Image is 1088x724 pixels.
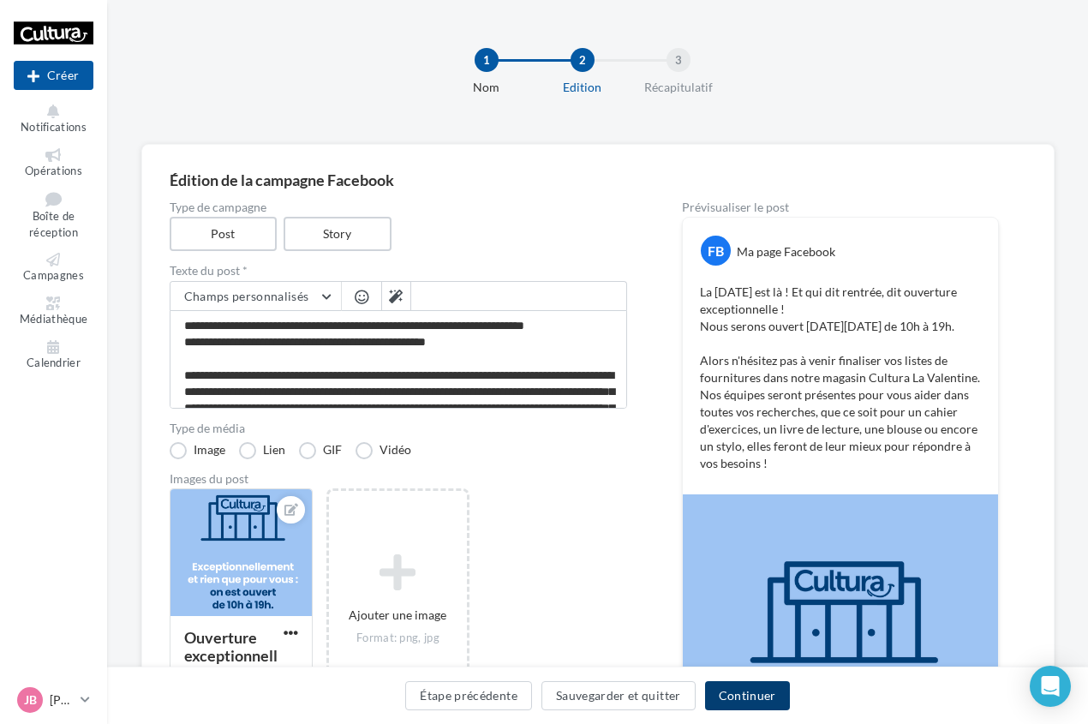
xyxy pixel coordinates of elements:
[701,236,731,266] div: FB
[239,442,285,459] label: Lien
[14,101,93,138] button: Notifications
[705,681,790,710] button: Continuer
[700,284,981,472] p: La [DATE] est là ! Et qui dit rentrée, dit ouverture exceptionnelle ! Nous serons ouvert [DATE][D...
[170,172,1026,188] div: Édition de la campagne Facebook
[356,442,411,459] label: Vidéo
[23,269,84,283] span: Campagnes
[170,265,627,277] label: Texte du post *
[1030,666,1071,707] div: Open Intercom Messenger
[624,79,733,96] div: Récapitulatif
[170,442,225,459] label: Image
[14,145,93,182] a: Opérations
[170,282,341,311] button: Champs personnalisés
[25,164,82,177] span: Opérations
[14,293,93,330] a: Médiathèque
[667,48,690,72] div: 3
[541,681,696,710] button: Sauvegarder et quitter
[24,691,37,709] span: JB
[682,201,999,213] div: Prévisualiser le post
[737,243,835,260] div: Ma page Facebook
[21,120,87,134] span: Notifications
[50,691,74,709] p: [PERSON_NAME]
[475,48,499,72] div: 1
[432,79,541,96] div: Nom
[14,684,93,716] a: JB [PERSON_NAME]
[20,312,88,326] span: Médiathèque
[27,356,81,369] span: Calendrier
[528,79,637,96] div: Edition
[299,442,342,459] label: GIF
[14,249,93,286] a: Campagnes
[284,217,392,251] label: Story
[170,422,627,434] label: Type de média
[405,681,532,710] button: Étape précédente
[184,289,309,303] span: Champs personnalisés
[170,473,627,485] div: Images du post
[571,48,595,72] div: 2
[170,201,627,213] label: Type de campagne
[14,188,93,242] a: Boîte de réception
[14,61,93,90] div: Nouvelle campagne
[14,61,93,90] button: Créer
[170,217,278,251] label: Post
[29,210,78,240] span: Boîte de réception
[14,337,93,374] a: Calendrier
[184,628,278,683] div: Ouverture exceptionnelle 10h-19h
